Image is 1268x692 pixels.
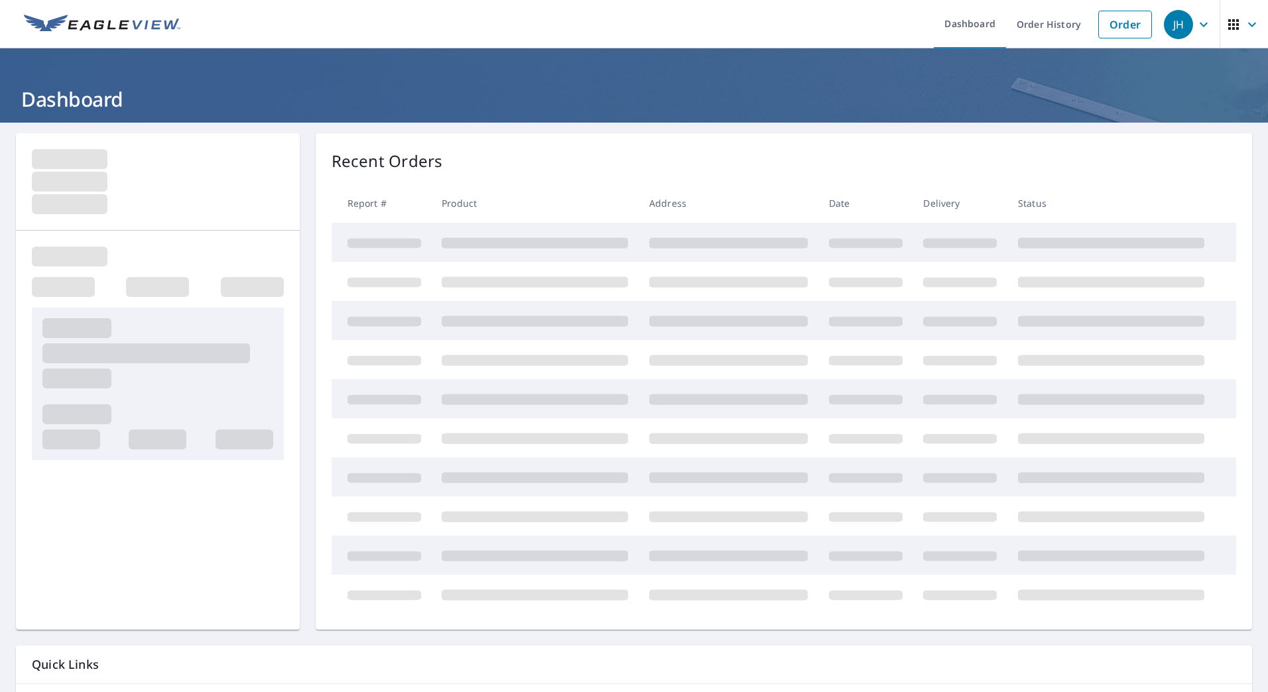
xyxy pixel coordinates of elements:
th: Report # [332,184,432,223]
img: EV Logo [24,15,180,34]
p: Recent Orders [332,149,443,173]
th: Address [639,184,818,223]
th: Status [1007,184,1215,223]
th: Delivery [913,184,1007,223]
th: Date [818,184,913,223]
p: Quick Links [32,656,1236,673]
a: Order [1098,11,1152,38]
h1: Dashboard [16,86,1252,113]
div: JH [1164,10,1193,39]
th: Product [431,184,639,223]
